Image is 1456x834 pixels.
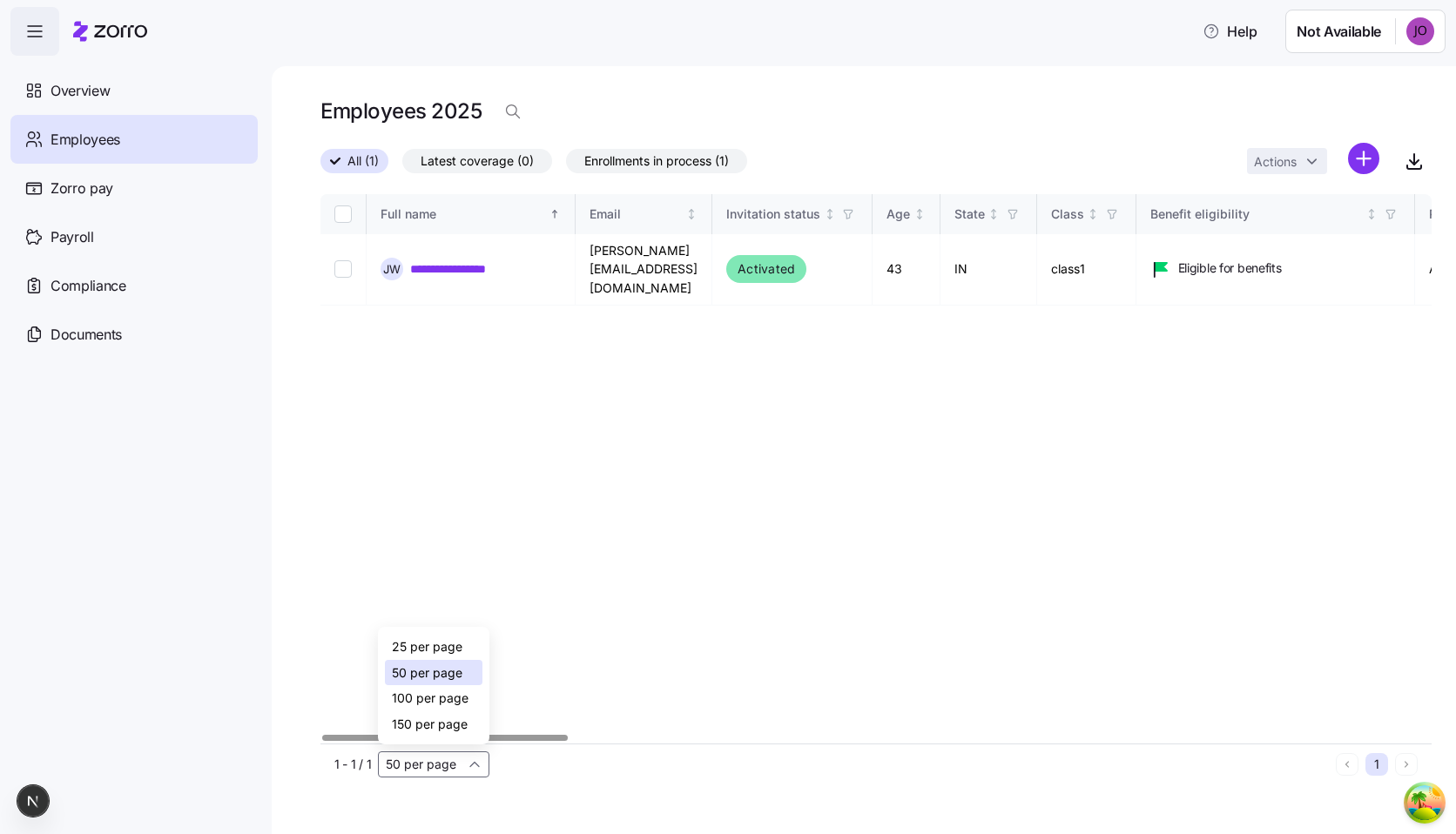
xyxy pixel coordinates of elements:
[51,275,126,297] span: Compliance
[51,226,94,248] span: Payroll
[549,208,561,220] div: Sorted ascending
[1203,21,1257,42] span: Help
[712,194,873,234] th: Invitation statusNot sorted
[392,637,462,656] span: 25 per page
[51,324,122,346] span: Documents
[334,205,352,223] input: Select all records
[10,66,258,115] a: Overview
[1365,208,1378,220] div: Not sorted
[685,208,698,220] div: Not sorted
[392,663,462,683] span: 50 per page
[1051,205,1084,224] div: Class
[738,259,795,279] span: Activated
[10,261,258,310] a: Compliance
[334,756,371,773] span: 1 - 1 / 1
[10,164,258,212] a: Zorro pay
[1297,21,1381,43] span: Not Available
[824,208,836,220] div: Not sorted
[367,194,576,234] th: Full nameSorted ascending
[1348,143,1379,174] svg: add icon
[1336,753,1358,776] button: Previous page
[1037,234,1136,306] td: class1
[320,98,482,124] h1: Employees 2025
[1395,753,1418,776] button: Next page
[1178,259,1282,277] span: Eligible for benefits
[584,150,729,172] span: Enrollments in process (1)
[913,208,926,220] div: Not sorted
[1189,14,1271,49] button: Help
[10,310,258,359] a: Documents
[1429,205,1454,224] div: Role
[1150,205,1363,224] div: Benefit eligibility
[886,205,910,224] div: Age
[954,205,985,224] div: State
[51,80,110,102] span: Overview
[726,205,820,224] div: Invitation status
[940,234,1037,306] td: IN
[1406,17,1434,45] img: c92de172e3e40f517de2d7f30345ae95
[51,129,120,151] span: Employees
[1407,785,1442,820] button: Open Tanstack query devtools
[383,264,401,275] span: J W
[1037,194,1136,234] th: ClassNot sorted
[10,115,258,164] a: Employees
[347,150,379,172] span: All (1)
[1136,194,1415,234] th: Benefit eligibilityNot sorted
[873,194,940,234] th: AgeNot sorted
[334,260,352,278] input: Select record 1
[988,208,1000,220] div: Not sorted
[1365,753,1388,776] button: 1
[576,234,712,306] td: [PERSON_NAME][EMAIL_ADDRESS][DOMAIN_NAME]
[940,194,1037,234] th: StateNot sorted
[590,205,683,224] div: Email
[392,715,468,734] span: 150 per page
[51,178,113,199] span: Zorro pay
[392,689,468,708] span: 100 per page
[873,234,940,306] td: 43
[576,194,712,234] th: EmailNot sorted
[10,212,258,261] a: Payroll
[1087,208,1099,220] div: Not sorted
[1254,156,1297,168] span: Actions
[421,150,534,172] span: Latest coverage (0)
[1247,148,1327,174] button: Actions
[381,205,546,224] div: Full name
